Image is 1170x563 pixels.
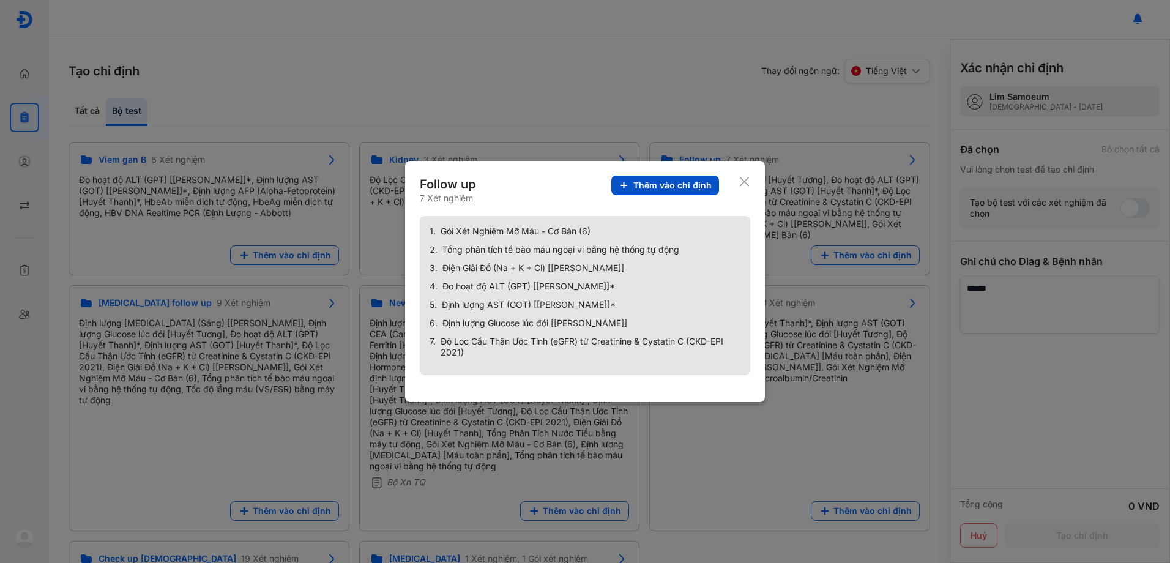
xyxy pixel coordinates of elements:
span: 7. [430,336,436,358]
span: 4. [430,281,438,292]
div: 7 Xét nghiệm [420,193,478,204]
span: Định lượng AST (GOT) [[PERSON_NAME]]* [442,299,616,310]
span: Thêm vào chỉ định [633,180,712,191]
span: Định lượng Glucose lúc đói [[PERSON_NAME]] [442,318,627,329]
span: Độ Lọc Cầu Thận Ước Tính (eGFR) từ Creatinine & Cystatin C (CKD-EPI 2021) [441,336,740,358]
button: Thêm vào chỉ định [611,176,719,195]
span: 6. [430,318,438,329]
div: Follow up [420,176,478,193]
span: 2. [430,244,438,255]
span: Gói Xét Nghiệm Mỡ Máu - Cơ Bản (6) [441,226,591,237]
span: Điện Giải Đồ (Na + K + Cl) [[PERSON_NAME]] [442,263,624,274]
span: Tổng phân tích tế bào máu ngoại vi bằng hệ thống tự động [442,244,679,255]
span: Đo hoạt độ ALT (GPT) [[PERSON_NAME]]* [442,281,615,292]
span: 3. [430,263,438,274]
span: 5. [430,299,437,310]
span: 1. [430,226,436,237]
